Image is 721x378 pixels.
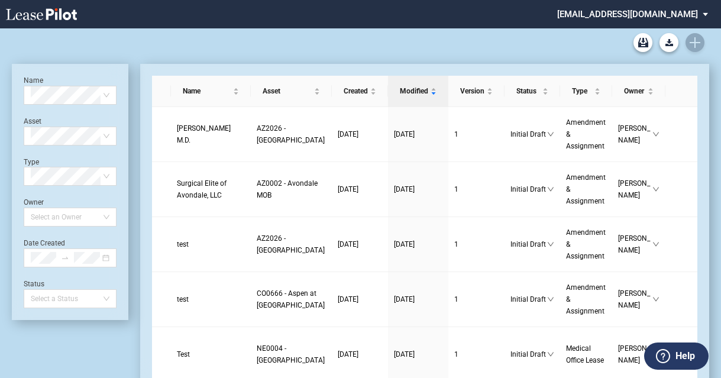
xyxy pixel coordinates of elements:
label: Type [24,158,39,166]
button: Help [644,343,709,370]
span: test [177,295,189,303]
label: Status [24,280,44,288]
a: Amendment & Assignment [566,282,606,317]
a: [DATE] [394,293,442,305]
span: swap-right [61,254,69,262]
th: Type [560,76,612,107]
span: AZ0002 - Avondale MOB [257,179,318,199]
span: Name [183,85,231,97]
label: Help [675,348,695,364]
md-menu: Download Blank Form List [656,33,682,52]
th: Asset [251,76,332,107]
span: 1 [454,350,458,358]
span: Amendment & Assignment [566,228,606,260]
a: AZ0002 - Avondale MOB [257,177,326,201]
a: [DATE] [338,128,382,140]
span: Status [516,85,540,97]
span: [DATE] [338,295,358,303]
span: down [547,296,554,303]
a: [DATE] [394,128,442,140]
span: [DATE] [394,130,415,138]
span: 1 [454,295,458,303]
span: Initial Draft [510,183,547,195]
th: Created [332,76,388,107]
span: down [652,131,659,138]
span: [PERSON_NAME] [618,287,652,311]
a: test [177,293,245,305]
th: Owner [612,76,665,107]
span: [DATE] [394,240,415,248]
a: [DATE] [338,348,382,360]
a: Medical Office Lease [566,343,606,366]
span: Amendment & Assignment [566,118,606,150]
span: [PERSON_NAME] [618,122,652,146]
span: Owner [624,85,645,97]
span: NE0004 - Lakeside Two Professional Center [257,344,325,364]
span: down [547,351,554,358]
span: Initial Draft [510,128,547,140]
span: test [177,240,189,248]
span: Created [344,85,368,97]
a: [DATE] [394,348,442,360]
span: down [652,186,659,193]
a: AZ2026 - [GEOGRAPHIC_DATA] [257,232,326,256]
th: Modified [388,76,448,107]
span: [DATE] [394,295,415,303]
span: Jay S Friedman M.D. [177,124,231,144]
span: Initial Draft [510,348,547,360]
a: AZ2026 - [GEOGRAPHIC_DATA] [257,122,326,146]
a: Surgical Elite of Avondale, LLC [177,177,245,201]
span: 1 [454,130,458,138]
span: 1 [454,185,458,193]
label: Owner [24,198,44,206]
span: to [61,254,69,262]
span: Amendment & Assignment [566,283,606,315]
a: [DATE] [338,238,382,250]
label: Asset [24,117,41,125]
span: down [547,131,554,138]
span: [DATE] [338,130,358,138]
a: Archive [633,33,652,52]
span: CO0666 - Aspen at Sky Ridge [257,289,325,309]
span: Test [177,350,190,358]
th: Status [505,76,560,107]
a: [DATE] [394,238,442,250]
span: down [547,241,554,248]
a: 1 [454,183,499,195]
span: [DATE] [338,240,358,248]
span: [DATE] [338,350,358,358]
label: Name [24,76,43,85]
span: Asset [263,85,312,97]
a: CO0666 - Aspen at [GEOGRAPHIC_DATA] [257,287,326,311]
span: Version [460,85,484,97]
a: Amendment & Assignment [566,227,606,262]
span: down [652,296,659,303]
span: [PERSON_NAME] [618,232,652,256]
span: [DATE] [338,185,358,193]
a: [DATE] [394,183,442,195]
a: 1 [454,128,499,140]
span: Medical Office Lease [566,344,604,364]
a: 1 [454,238,499,250]
span: Type [572,85,592,97]
a: [PERSON_NAME] M.D. [177,122,245,146]
span: [DATE] [394,185,415,193]
span: [PERSON_NAME] [618,177,652,201]
th: Version [448,76,505,107]
a: 1 [454,348,499,360]
a: [DATE] [338,293,382,305]
a: [DATE] [338,183,382,195]
span: Initial Draft [510,238,547,250]
label: Date Created [24,239,65,247]
span: Amendment & Assignment [566,173,606,205]
span: [DATE] [394,350,415,358]
a: 1 [454,293,499,305]
span: [PERSON_NAME] [618,343,652,366]
th: Name [171,76,251,107]
span: Surgical Elite of Avondale, LLC [177,179,227,199]
a: Amendment & Assignment [566,172,606,207]
span: Initial Draft [510,293,547,305]
span: 1 [454,240,458,248]
a: Amendment & Assignment [566,117,606,152]
button: Download Blank Form [659,33,678,52]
